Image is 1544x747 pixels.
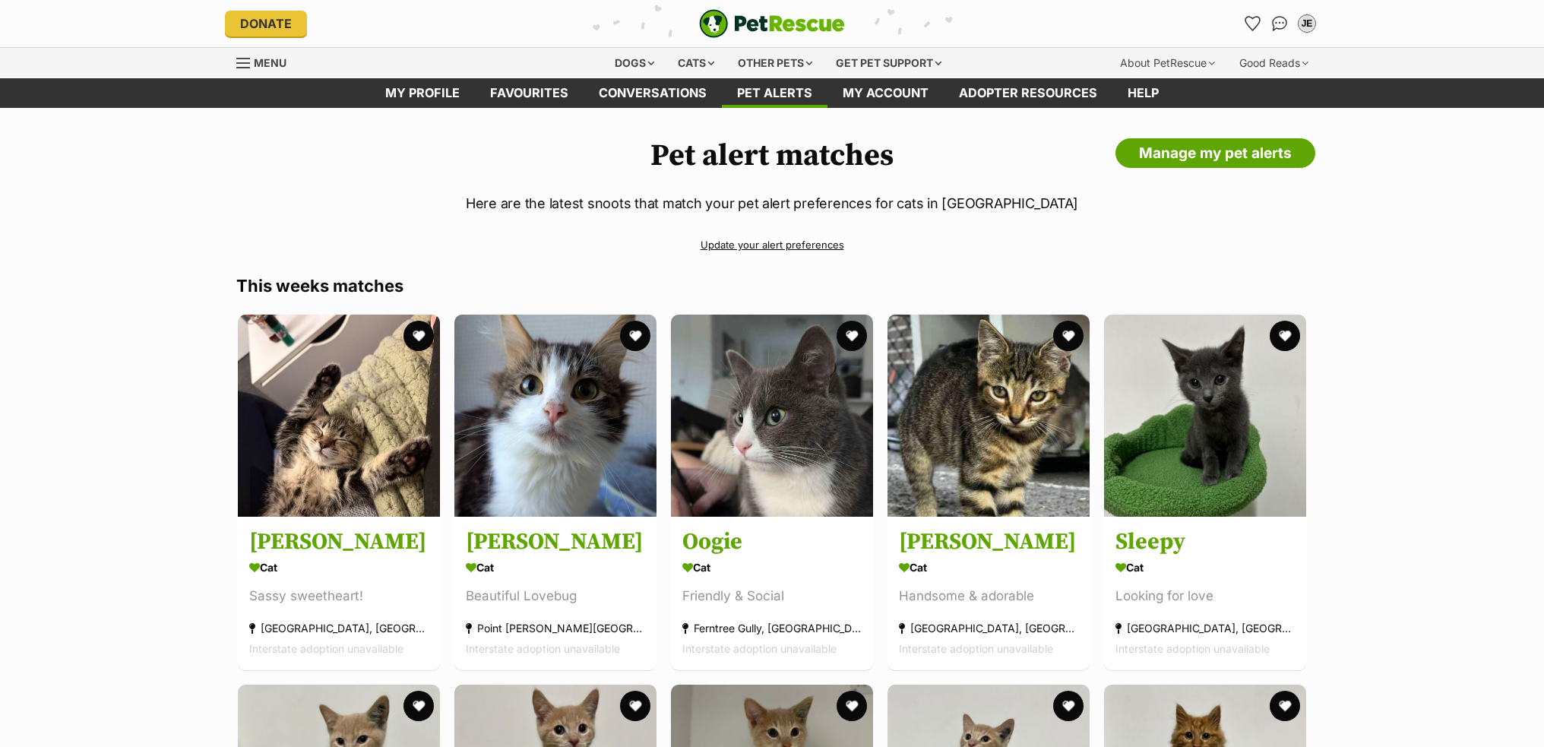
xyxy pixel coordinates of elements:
div: Get pet support [825,48,952,78]
a: Adopter resources [944,78,1112,108]
div: Sassy sweetheart! [249,586,429,606]
div: Cat [1115,556,1295,578]
ul: Account quick links [1240,11,1319,36]
div: About PetRescue [1109,48,1226,78]
div: Ferntree Gully, [GEOGRAPHIC_DATA] [682,618,862,638]
button: My account [1295,11,1319,36]
div: Cat [249,556,429,578]
button: favourite [1270,691,1300,721]
h1: Pet alert matches [236,138,1308,173]
a: Donate [225,11,307,36]
button: favourite [403,691,434,721]
a: Menu [236,48,297,75]
div: Good Reads [1229,48,1319,78]
p: Here are the latest snoots that match your pet alert preferences for cats in [GEOGRAPHIC_DATA] [236,193,1308,214]
a: Pet alerts [722,78,827,108]
h3: [PERSON_NAME] [899,527,1078,556]
span: Interstate adoption unavailable [682,642,837,655]
div: [GEOGRAPHIC_DATA], [GEOGRAPHIC_DATA] [899,618,1078,638]
div: Cat [899,556,1078,578]
button: favourite [620,691,650,721]
button: favourite [1053,321,1084,351]
a: Favourites [1240,11,1264,36]
div: Dogs [604,48,665,78]
h3: Oogie [682,527,862,556]
div: [GEOGRAPHIC_DATA], [GEOGRAPHIC_DATA] [249,618,429,638]
h3: [PERSON_NAME] [249,527,429,556]
span: Interstate adoption unavailable [1115,642,1270,655]
a: [PERSON_NAME] Cat Handsome & adorable [GEOGRAPHIC_DATA], [GEOGRAPHIC_DATA] Interstate adoption un... [887,516,1090,670]
a: [PERSON_NAME] Cat Beautiful Lovebug Point [PERSON_NAME][GEOGRAPHIC_DATA] Interstate adoption unav... [454,516,657,670]
div: Cats [667,48,725,78]
div: Friendly & Social [682,586,862,606]
h3: [PERSON_NAME] [466,527,645,556]
div: Other pets [727,48,823,78]
h3: Sleepy [1115,527,1295,556]
a: Manage my pet alerts [1115,138,1315,169]
img: chat-41dd97257d64d25036548639549fe6c8038ab92f7586957e7f3b1b290dea8141.svg [1272,16,1288,31]
div: JE [1299,16,1315,31]
div: Cat [682,556,862,578]
a: Sleepy Cat Looking for love [GEOGRAPHIC_DATA], [GEOGRAPHIC_DATA] Interstate adoption unavailable ... [1104,516,1306,670]
a: Update your alert preferences [236,232,1308,258]
div: Handsome & adorable [899,586,1078,606]
span: Interstate adoption unavailable [899,642,1053,655]
img: Rumi [887,315,1090,517]
button: favourite [1053,691,1084,721]
span: Interstate adoption unavailable [466,642,620,655]
button: favourite [620,321,650,351]
div: Beautiful Lovebug [466,586,645,606]
img: Bebe Mewell [238,315,440,517]
button: favourite [1270,321,1300,351]
a: conversations [584,78,722,108]
a: Favourites [475,78,584,108]
a: [PERSON_NAME] Cat Sassy sweetheart! [GEOGRAPHIC_DATA], [GEOGRAPHIC_DATA] Interstate adoption unav... [238,516,440,670]
span: Interstate adoption unavailable [249,642,403,655]
a: Help [1112,78,1174,108]
button: favourite [837,321,867,351]
a: My account [827,78,944,108]
h3: This weeks matches [236,275,1308,296]
span: Menu [254,56,286,69]
div: Point [PERSON_NAME][GEOGRAPHIC_DATA] [466,618,645,638]
img: logo-e224e6f780fb5917bec1dbf3a21bbac754714ae5b6737aabdf751b685950b380.svg [699,9,845,38]
div: Cat [466,556,645,578]
button: favourite [837,691,867,721]
img: Oogie [671,315,873,517]
a: Oogie Cat Friendly & Social Ferntree Gully, [GEOGRAPHIC_DATA] Interstate adoption unavailable fav... [671,516,873,670]
div: [GEOGRAPHIC_DATA], [GEOGRAPHIC_DATA] [1115,618,1295,638]
a: My profile [370,78,475,108]
img: Sleepy [1104,315,1306,517]
a: Conversations [1267,11,1292,36]
a: PetRescue [699,9,845,38]
button: favourite [403,321,434,351]
div: Looking for love [1115,586,1295,606]
img: Maggie [454,315,657,517]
